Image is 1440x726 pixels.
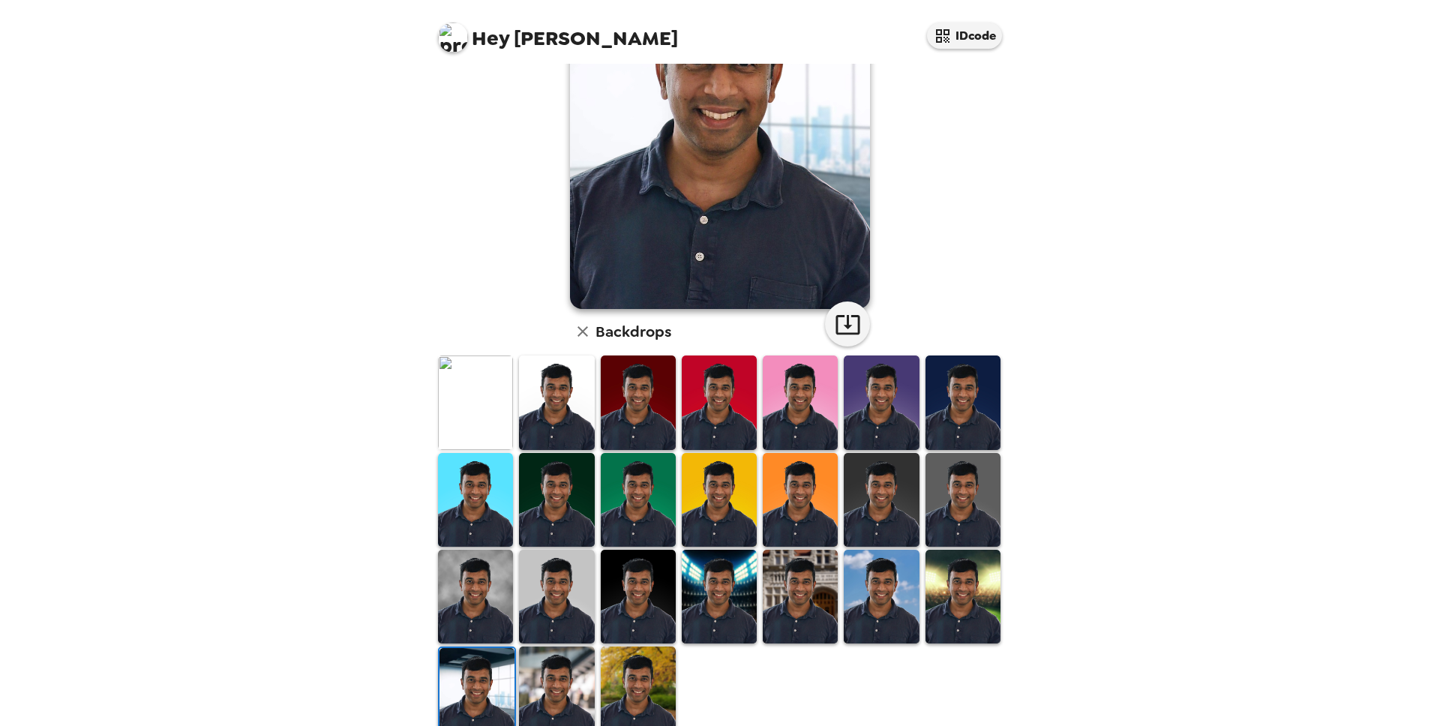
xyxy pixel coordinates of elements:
button: IDcode [927,22,1002,49]
img: profile pic [438,22,468,52]
span: Hey [472,25,509,52]
span: [PERSON_NAME] [438,15,678,49]
h6: Backdrops [595,319,671,343]
img: Original [438,355,513,449]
